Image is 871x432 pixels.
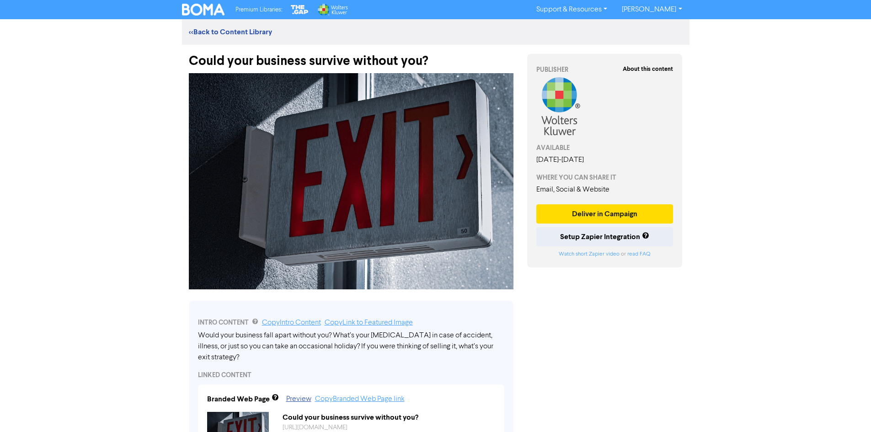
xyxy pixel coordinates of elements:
[189,45,513,69] div: Could your business survive without you?
[536,65,673,75] div: PUBLISHER
[182,4,225,16] img: BOMA Logo
[198,317,504,328] div: INTRO CONTENT
[615,2,689,17] a: [PERSON_NAME]
[286,395,311,403] a: Preview
[325,319,413,326] a: Copy Link to Featured Image
[198,370,504,380] div: LINKED CONTENT
[289,4,310,16] img: The Gap
[262,319,321,326] a: Copy Intro Content
[235,7,282,13] span: Premium Libraries:
[536,227,673,246] button: Setup Zapier Integration
[315,395,405,403] a: Copy Branded Web Page link
[536,204,673,224] button: Deliver in Campaign
[623,65,673,73] strong: About this content
[627,251,650,257] a: read FAQ
[283,424,347,431] a: [URL][DOMAIN_NAME]
[529,2,615,17] a: Support & Resources
[536,250,673,258] div: or
[536,155,673,165] div: [DATE] - [DATE]
[207,394,270,405] div: Branded Web Page
[536,173,673,182] div: WHERE YOU CAN SHARE IT
[317,4,348,16] img: Wolters Kluwer
[536,184,673,195] div: Email, Social & Website
[198,330,504,363] div: Would your business fall apart without you? What’s your [MEDICAL_DATA] in case of accident, illne...
[536,143,673,153] div: AVAILABLE
[276,412,502,423] div: Could your business survive without you?
[189,27,272,37] a: <<Back to Content Library
[559,251,620,257] a: Watch short Zapier video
